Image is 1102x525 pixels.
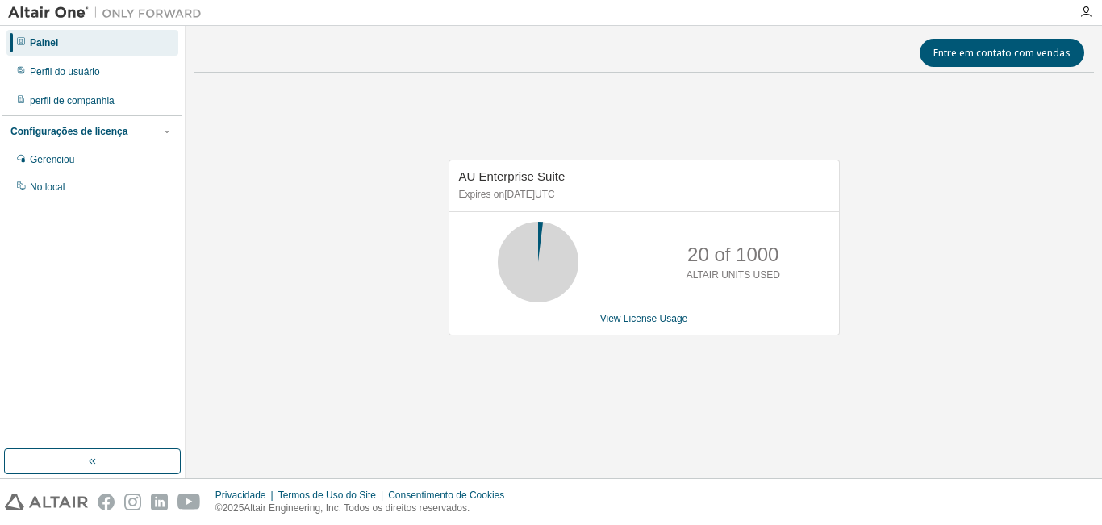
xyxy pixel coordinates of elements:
[98,494,115,510] img: facebook.svg
[920,39,1084,67] button: Entre em contato com vendas
[30,95,115,106] font: perfil de companhia
[687,269,780,282] p: ALTAIR UNITS USED
[388,490,504,501] font: Consentimento de Cookies
[30,181,65,193] font: No local
[244,502,470,514] font: Altair Engineering, Inc. Todos os direitos reservados.
[30,154,74,165] font: Gerenciou
[933,46,1071,60] font: Entre em contato com vendas
[600,313,688,324] a: View License Usage
[223,502,244,514] font: 2025
[30,66,100,77] font: Perfil do usuário
[124,494,141,510] img: instagram.svg
[215,502,223,514] font: ©
[8,5,210,21] img: Altair Um
[278,490,376,501] font: Termos de Uso do Site
[5,494,88,510] img: altair_logo.svg
[687,241,778,269] p: 20 of 1000
[215,490,266,501] font: Privacidade
[30,37,58,48] font: Painel
[151,494,168,510] img: linkedin.svg
[459,169,566,183] span: AU Enterprise Suite
[10,126,127,137] font: Configurações de licença
[459,188,825,202] p: Expires on [DATE] UTC
[177,494,201,510] img: youtube.svg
